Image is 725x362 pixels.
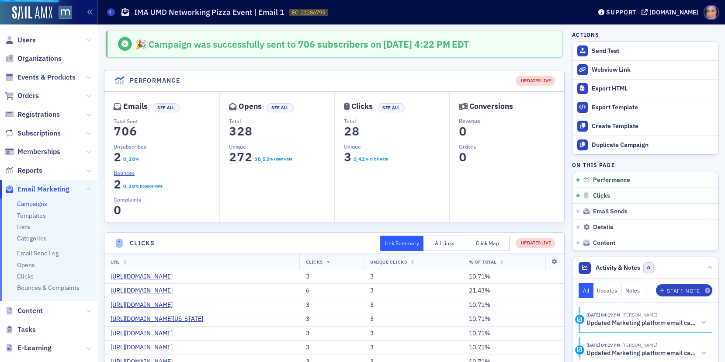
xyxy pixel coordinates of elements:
[122,182,127,190] span: 0
[111,287,179,295] a: [URL][DOMAIN_NAME]
[5,54,62,63] a: Organizations
[370,301,457,309] div: 3
[621,283,644,298] button: Notes
[365,156,388,162] div: % Click Rate
[114,169,141,177] a: Bounces
[5,73,76,82] a: Events & Products
[516,238,555,248] div: UPDATES LIVE
[704,5,719,20] span: Profile
[134,7,284,17] h1: IMA UMD Networking Pizza Event | Email 1
[135,38,383,50] span: 🎉 Campaign was successfully sent to on
[592,66,714,74] div: Webview Link
[229,143,334,150] p: Unique
[243,124,254,139] span: 8
[572,42,718,60] button: Send Test
[17,184,69,194] span: Email Marketing
[466,236,510,251] button: Click Map
[5,35,36,45] a: Users
[351,104,373,109] div: Clicks
[114,179,121,189] section: 2
[111,259,120,265] span: URL
[229,152,253,162] section: 272
[265,155,270,163] span: 3
[593,283,622,298] button: Updates
[227,124,239,139] span: 3
[572,98,718,117] a: Export Template
[254,156,269,162] section: 38.53
[586,349,706,358] button: Updated Marketing platform email campaign: IMA UMD Networking Pizza Event | Email 1
[5,129,61,138] a: Subscriptions
[586,312,621,318] time: 8/27/2025 04:19 PM
[593,208,628,216] span: Email Sends
[267,103,294,112] button: See All
[305,315,358,323] div: 3
[17,234,47,242] a: Categories
[17,272,34,280] a: Clicks
[253,155,258,163] span: 3
[131,182,135,190] span: 8
[296,38,368,50] span: 706 subscribers
[378,103,405,112] button: See All
[459,143,564,150] p: Orders
[586,318,706,327] button: Updated Marketing platform email campaign: IMA UMD Networking Pizza Event | Email 1
[114,117,219,125] p: Total Sent
[450,38,469,50] span: EDT
[235,150,246,165] span: 7
[127,184,128,190] span: .
[123,156,135,162] section: 0.28
[353,155,357,163] span: 0
[111,150,123,165] span: 2
[575,345,584,355] div: Activity
[127,182,132,190] span: 2
[459,126,467,136] section: 0
[579,283,593,298] button: All
[469,315,558,323] div: 10.71%
[17,166,42,175] span: Reports
[596,263,640,272] span: Activity & Notes
[592,47,714,55] div: Send Test
[656,284,712,296] button: Staff Note
[370,344,457,352] div: 3
[17,110,60,119] span: Registrations
[122,155,127,163] span: 0
[586,319,697,327] h5: Updated Marketing platform email campaign: IMA UMD Networking Pizza Event | Email 1
[127,124,139,139] span: 6
[5,343,52,353] a: E-Learning
[17,223,30,231] a: Lists
[123,104,148,109] div: Emails
[344,152,352,162] section: 3
[606,8,636,16] div: Support
[469,273,558,281] div: 10.71%
[370,287,457,295] div: 3
[621,312,657,318] span: Katie Foo
[516,76,555,86] div: UPDATES LIVE
[457,150,468,165] span: 0
[123,183,135,189] section: 0.28
[342,150,354,165] span: 3
[383,38,414,50] span: [DATE]
[572,117,718,136] a: Create Template
[5,184,69,194] a: Email Marketing
[459,117,564,125] p: Revenue
[344,126,360,136] section: 28
[114,143,219,150] p: Unsubscribes
[469,287,558,295] div: 21.43%
[269,156,292,162] div: % Open Rate
[5,110,60,119] a: Registrations
[17,325,36,334] span: Tasks
[305,344,358,352] div: 3
[229,126,253,136] section: 328
[469,330,558,338] div: 10.71%
[344,117,449,125] p: Total
[414,38,450,50] span: 4:22 PM
[361,155,365,163] span: 2
[229,117,334,125] p: Total
[305,301,358,309] div: 3
[423,236,467,251] button: All Links
[17,261,35,269] a: Opens
[114,195,219,203] p: Complaints
[235,124,246,139] span: 2
[239,104,262,109] div: Opens
[572,60,718,79] a: Webview Link
[370,259,407,265] span: Unique Clicks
